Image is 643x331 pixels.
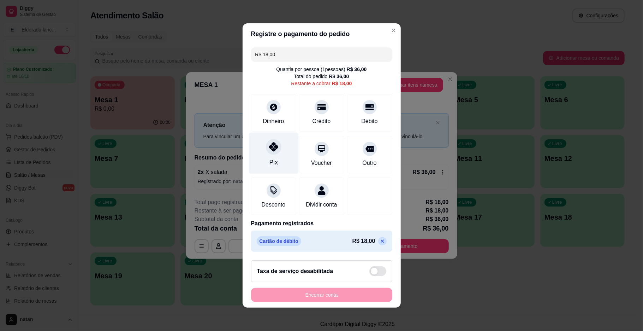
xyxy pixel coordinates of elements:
[251,219,392,228] p: Pagamento registrados
[263,117,284,126] div: Dinheiro
[255,47,388,62] input: Ex.: hambúrguer de cordeiro
[257,236,301,246] p: Cartão de débito
[362,159,376,167] div: Outro
[257,267,333,275] h2: Taxa de serviço desabilitada
[306,201,337,209] div: Dividir conta
[269,158,278,167] div: Pix
[312,117,331,126] div: Crédito
[276,66,367,73] div: Quantia por pessoa ( 1 pessoas)
[243,23,401,45] header: Registre o pagamento do pedido
[347,66,367,73] div: R$ 36,00
[361,117,377,126] div: Débito
[294,73,349,80] div: Total do pedido
[352,237,375,245] p: R$ 18,00
[329,73,349,80] div: R$ 36,00
[388,25,399,36] button: Close
[291,80,352,87] div: Restante a cobrar
[262,201,286,209] div: Desconto
[332,80,352,87] div: R$ 18,00
[311,159,332,167] div: Voucher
